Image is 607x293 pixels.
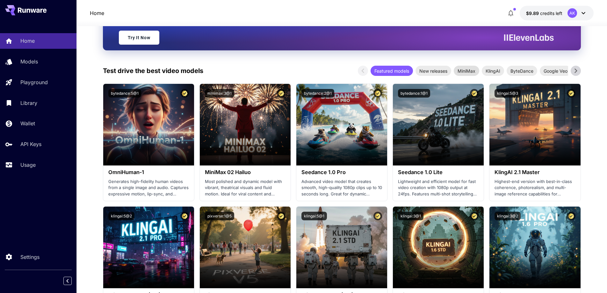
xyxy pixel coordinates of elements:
[90,9,104,17] a: Home
[301,89,334,98] button: bytedance:2@1
[200,84,291,165] img: alt
[567,212,575,220] button: Certified Model – Vetted for best performance and includes a commercial license.
[393,207,484,288] img: alt
[507,68,537,74] span: ByteDance
[454,66,479,76] div: MiniMax
[103,66,203,76] p: Test drive the best video models
[373,212,382,220] button: Certified Model – Vetted for best performance and includes a commercial license.
[20,58,38,65] p: Models
[301,169,382,175] h3: Seedance 1.0 Pro
[108,212,134,220] button: klingai:5@2
[495,179,575,197] p: Highest-end version with best-in-class coherence, photorealism, and multi-image reference capabil...
[20,37,35,45] p: Home
[205,179,285,197] p: Most polished and dynamic model with vibrant, theatrical visuals and fluid motion. Ideal for vira...
[108,169,189,175] h3: OmniHuman‑1
[20,120,35,127] p: Wallet
[398,179,479,197] p: Lightweight and efficient model for fast video creation with 1080p output at 24fps. Features mult...
[296,84,387,165] img: alt
[416,66,451,76] div: New releases
[20,161,36,169] p: Usage
[540,11,562,16] span: credits left
[393,84,484,165] img: alt
[373,89,382,98] button: Certified Model – Vetted for best performance and includes a commercial license.
[398,89,430,98] button: bytedance:1@1
[296,207,387,288] img: alt
[90,9,104,17] nav: breadcrumb
[470,89,479,98] button: Certified Model – Vetted for best performance and includes a commercial license.
[482,68,504,74] span: KlingAI
[371,66,413,76] div: Featured models
[277,89,285,98] button: Certified Model – Vetted for best performance and includes a commercial license.
[20,140,41,148] p: API Keys
[398,212,423,220] button: klingai:3@1
[200,207,291,288] img: alt
[495,89,521,98] button: klingai:5@3
[205,89,234,98] button: minimax:3@1
[489,207,580,288] img: alt
[108,89,141,98] button: bytedance:5@1
[416,68,451,74] span: New releases
[119,31,159,45] a: Try It Now
[495,169,575,175] h3: KlingAI 2.1 Master
[20,78,48,86] p: Playground
[180,89,189,98] button: Certified Model – Vetted for best performance and includes a commercial license.
[205,169,285,175] h3: MiniMax 02 Hailuo
[180,212,189,220] button: Certified Model – Vetted for best performance and includes a commercial license.
[540,68,571,74] span: Google Veo
[63,277,72,285] button: Collapse sidebar
[277,212,285,220] button: Certified Model – Vetted for best performance and includes a commercial license.
[398,169,479,175] h3: Seedance 1.0 Lite
[470,212,479,220] button: Certified Model – Vetted for best performance and includes a commercial license.
[20,253,40,261] p: Settings
[205,212,234,220] button: pixverse:1@5
[489,84,580,165] img: alt
[526,10,562,17] div: $9.88567
[495,212,521,220] button: klingai:3@2
[301,212,327,220] button: klingai:5@1
[567,89,575,98] button: Certified Model – Vetted for best performance and includes a commercial license.
[540,66,571,76] div: Google Veo
[103,84,194,165] img: alt
[68,275,76,287] div: Collapse sidebar
[507,66,537,76] div: ByteDance
[454,68,479,74] span: MiniMax
[520,6,594,20] button: $9.88567AK
[371,68,413,74] span: Featured models
[567,8,577,18] div: AK
[108,179,189,197] p: Generates high-fidelity human videos from a single image and audio. Captures expressive motion, l...
[301,179,382,197] p: Advanced video model that creates smooth, high-quality 1080p clips up to 10 seconds long. Great f...
[526,11,540,16] span: $9.89
[482,66,504,76] div: KlingAI
[103,207,194,288] img: alt
[20,99,37,107] p: Library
